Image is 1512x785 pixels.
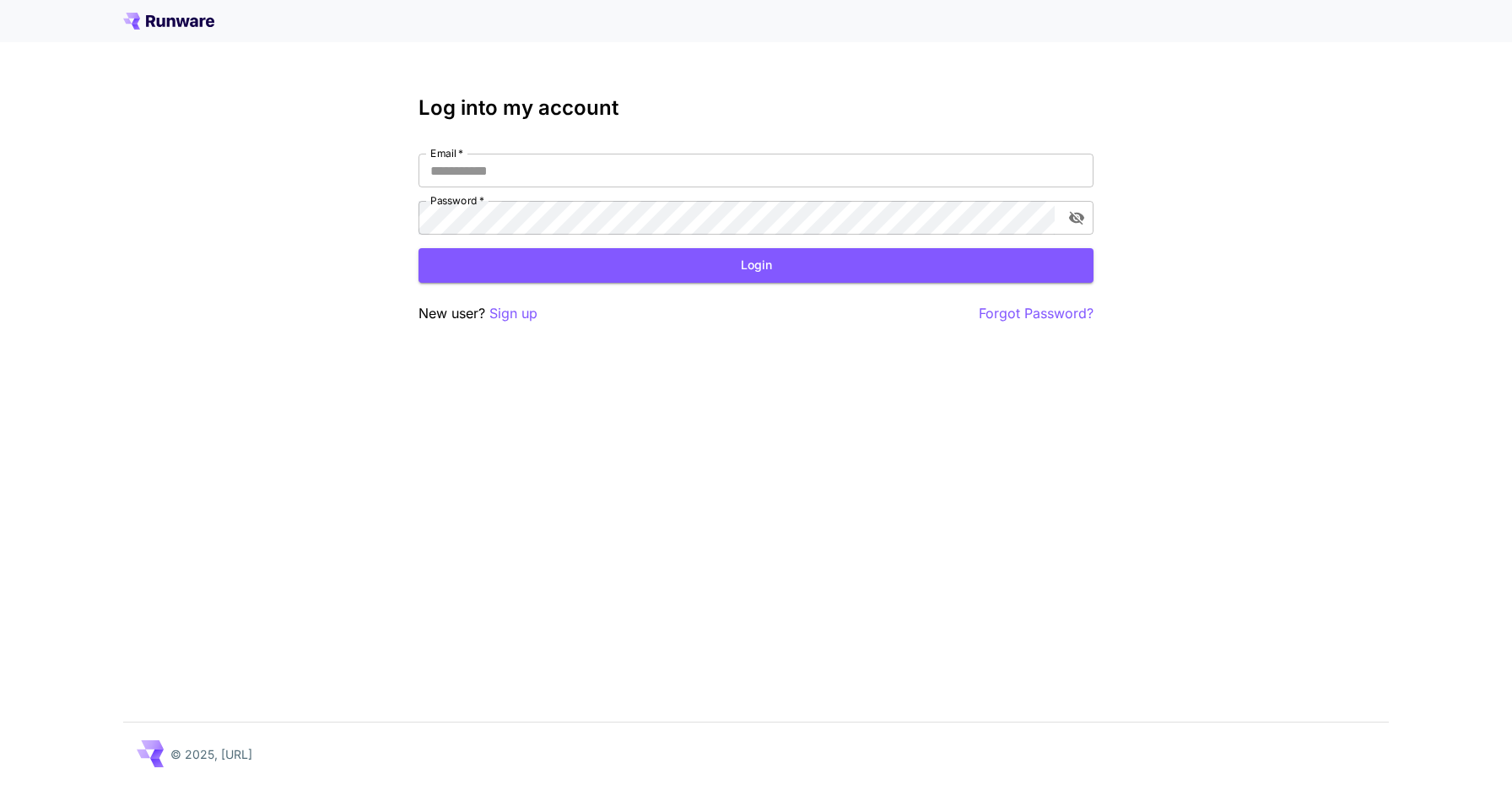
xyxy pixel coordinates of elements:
p: © 2025, [URL] [170,745,252,763]
button: Sign up [489,303,537,324]
label: Email [430,146,463,160]
p: New user? [418,303,537,324]
h3: Log into my account [418,96,1093,120]
button: Forgot Password? [979,303,1093,324]
button: Login [418,248,1093,283]
label: Password [430,193,484,208]
button: toggle password visibility [1061,203,1092,233]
